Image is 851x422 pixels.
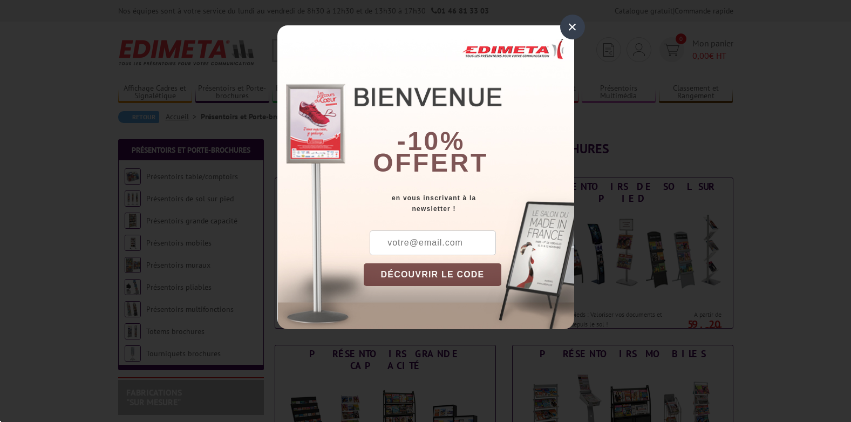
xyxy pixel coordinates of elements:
[373,148,488,177] font: offert
[397,127,465,155] b: -10%
[560,15,585,39] div: ×
[364,193,574,214] div: en vous inscrivant à la newsletter !
[370,230,496,255] input: votre@email.com
[364,263,502,286] button: DÉCOUVRIR LE CODE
